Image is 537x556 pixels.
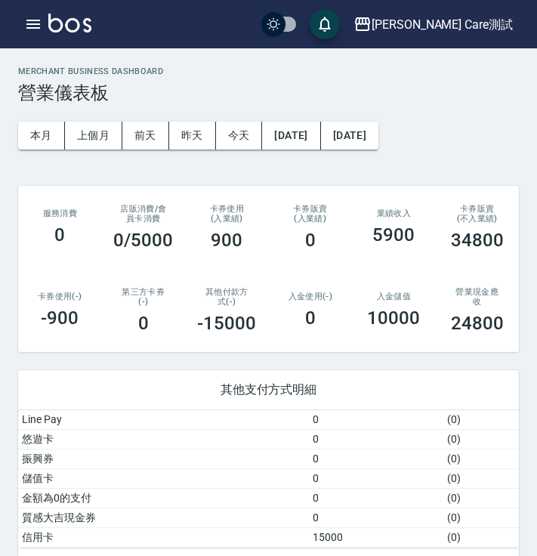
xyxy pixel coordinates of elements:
button: [DATE] [262,122,320,150]
h3: 服務消費 [36,208,84,218]
button: 上個月 [65,122,122,150]
h2: 卡券使用(-) [36,292,84,301]
td: 悠遊卡 [18,429,309,449]
div: [PERSON_NAME] Care測試 [372,15,513,34]
button: save [310,9,340,39]
h2: 其他付款方式(-) [203,287,251,307]
td: 0 [309,410,443,430]
h2: 卡券販賣 (入業績) [287,204,335,224]
h2: 入金使用(-) [287,292,335,301]
button: 昨天 [169,122,216,150]
td: ( 0 ) [443,527,519,547]
h3: 34800 [451,230,504,251]
td: 0 [309,508,443,527]
h2: 營業現金應收 [454,287,502,307]
button: 本月 [18,122,65,150]
h2: 入金儲值 [370,292,418,301]
button: 前天 [122,122,169,150]
h3: -900 [41,307,79,329]
h3: 24800 [451,313,504,334]
td: 信用卡 [18,527,309,547]
span: 其他支付方式明細 [36,382,501,397]
h3: 10000 [367,307,420,329]
h2: 業績收入 [370,208,418,218]
button: [DATE] [321,122,378,150]
td: ( 0 ) [443,410,519,430]
td: ( 0 ) [443,468,519,488]
table: a dense table [18,410,519,548]
h3: 0 [305,230,316,251]
h3: -15000 [197,313,256,334]
h2: 卡券販賣 (不入業績) [454,204,502,224]
img: Logo [48,14,91,32]
h3: 營業儀表板 [18,82,519,103]
td: 質感大吉現金券 [18,508,309,527]
h3: 0 [305,307,316,329]
h2: 第三方卡券(-) [120,287,168,307]
button: 今天 [216,122,263,150]
h2: MERCHANT BUSINESS DASHBOARD [18,66,519,76]
td: 0 [309,429,443,449]
td: 0 [309,468,443,488]
td: 0 [309,449,443,468]
td: ( 0 ) [443,508,519,527]
td: 金額為0的支付 [18,488,309,508]
td: Line Pay [18,410,309,430]
td: 15000 [309,527,443,547]
td: ( 0 ) [443,449,519,468]
td: ( 0 ) [443,488,519,508]
td: 儲值卡 [18,468,309,488]
h3: 0 [54,224,65,246]
button: [PERSON_NAME] Care測試 [347,9,519,40]
td: 0 [309,488,443,508]
td: ( 0 ) [443,429,519,449]
h3: 0/5000 [113,230,173,251]
h2: 店販消費 /會員卡消費 [120,204,168,224]
h3: 5900 [372,224,415,246]
h3: 0 [138,313,149,334]
h3: 900 [211,230,242,251]
h2: 卡券使用 (入業績) [203,204,251,224]
td: 振興券 [18,449,309,468]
